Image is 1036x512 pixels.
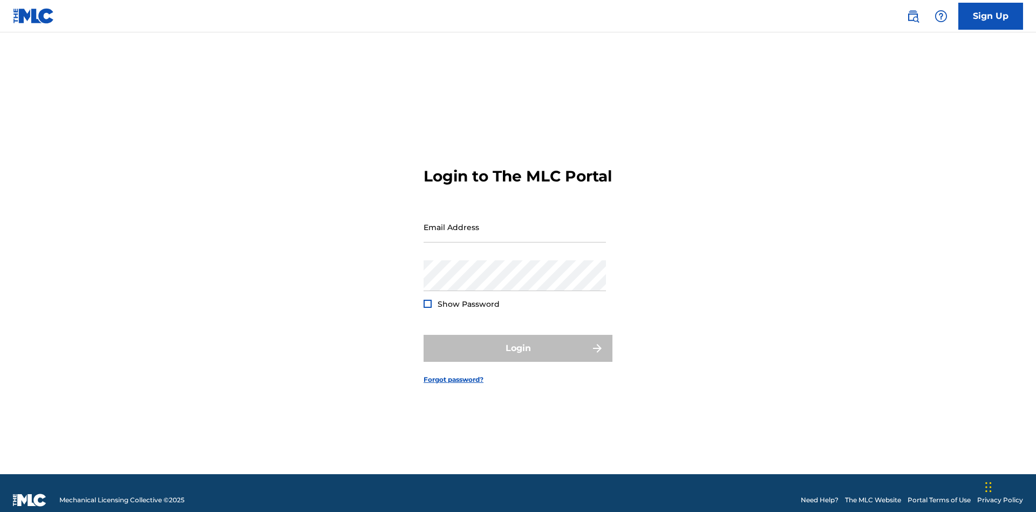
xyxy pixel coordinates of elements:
[438,299,500,309] span: Show Password
[424,375,483,385] a: Forgot password?
[958,3,1023,30] a: Sign Up
[982,460,1036,512] iframe: Chat Widget
[13,494,46,507] img: logo
[930,5,952,27] div: Help
[902,5,924,27] a: Public Search
[13,8,54,24] img: MLC Logo
[845,495,901,505] a: The MLC Website
[935,10,948,23] img: help
[59,495,185,505] span: Mechanical Licensing Collective © 2025
[906,10,919,23] img: search
[977,495,1023,505] a: Privacy Policy
[908,495,971,505] a: Portal Terms of Use
[801,495,839,505] a: Need Help?
[985,471,992,503] div: Drag
[424,167,612,186] h3: Login to The MLC Portal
